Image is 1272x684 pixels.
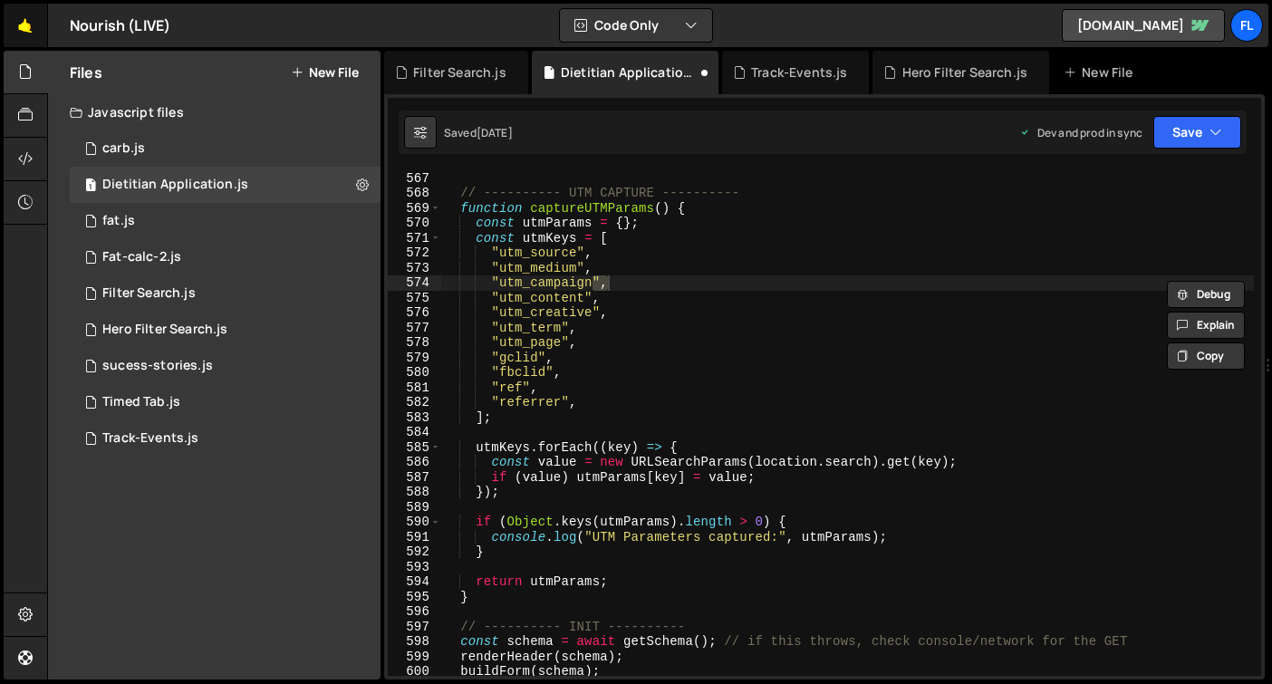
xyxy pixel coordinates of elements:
[1153,116,1241,149] button: Save
[70,167,381,203] div: 7002/45930.js
[48,94,381,130] div: Javascript files
[388,246,441,261] div: 572
[388,604,441,620] div: 596
[477,125,513,140] div: [DATE]
[70,63,102,82] h2: Files
[388,261,441,276] div: 573
[388,335,441,351] div: 578
[388,620,441,635] div: 597
[70,14,170,36] div: Nourish (LIVE)
[388,231,441,246] div: 571
[102,430,198,447] div: Track-Events.js
[388,275,441,291] div: 574
[388,201,441,217] div: 569
[388,560,441,575] div: 593
[102,394,180,410] div: Timed Tab.js
[388,410,441,426] div: 583
[70,130,381,167] div: 7002/15633.js
[560,9,712,42] button: Code Only
[388,590,441,605] div: 595
[388,186,441,201] div: 568
[388,470,441,486] div: 587
[102,140,145,157] div: carb.js
[388,321,441,336] div: 577
[388,381,441,396] div: 581
[444,125,513,140] div: Saved
[70,312,381,348] div: 7002/44314.js
[1167,281,1245,308] button: Debug
[388,634,441,650] div: 598
[388,440,441,456] div: 585
[388,216,441,231] div: 570
[1062,9,1225,42] a: [DOMAIN_NAME]
[70,384,381,420] div: 7002/25847.js
[388,171,441,187] div: 567
[902,63,1027,82] div: Hero Filter Search.js
[4,4,48,47] a: 🤙
[70,239,381,275] div: 7002/15634.js
[388,530,441,545] div: 591
[388,425,441,440] div: 584
[102,285,196,302] div: Filter Search.js
[102,213,135,229] div: fat.js
[388,291,441,306] div: 575
[70,203,381,239] div: 7002/15615.js
[388,305,441,321] div: 576
[388,455,441,470] div: 586
[291,65,359,80] button: New File
[70,420,381,457] div: 7002/36051.js
[388,574,441,590] div: 594
[102,322,227,338] div: Hero Filter Search.js
[388,395,441,410] div: 582
[388,650,441,665] div: 599
[561,63,697,82] div: Dietitian Application.js
[388,664,441,679] div: 600
[102,249,181,265] div: Fat-calc-2.js
[1230,9,1263,42] a: Fl
[388,515,441,530] div: 590
[751,63,847,82] div: Track-Events.js
[388,485,441,500] div: 588
[1167,312,1245,339] button: Explain
[1019,125,1142,140] div: Dev and prod in sync
[388,500,441,515] div: 589
[413,63,506,82] div: Filter Search.js
[1167,342,1245,370] button: Copy
[388,544,441,560] div: 592
[70,348,381,384] div: 7002/24097.js
[388,351,441,366] div: 579
[85,179,96,194] span: 1
[102,358,213,374] div: sucess-stories.js
[70,275,381,312] div: 7002/13525.js
[1064,63,1140,82] div: New File
[102,177,248,193] div: Dietitian Application.js
[388,365,441,381] div: 580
